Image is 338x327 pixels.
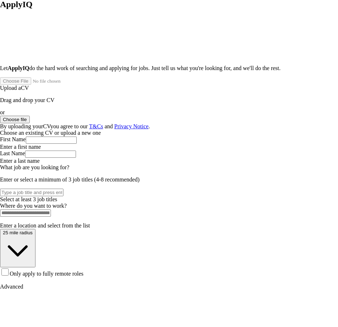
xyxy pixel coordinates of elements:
span: Only apply to fully remote roles [10,271,84,277]
a: Privacy Notice [114,123,149,129]
strong: ApplyIQ [8,65,29,71]
span: 25 mile radius [3,230,33,235]
a: T&Cs [89,123,103,129]
input: Only apply to fully remote roles [1,268,9,276]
